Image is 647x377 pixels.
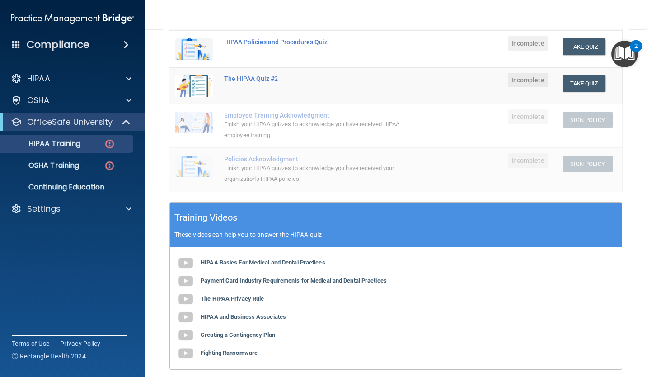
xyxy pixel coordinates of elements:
div: Finish your HIPAA quizzes to acknowledge you have received your organization’s HIPAA policies. [224,163,415,184]
div: HIPAA Policies and Procedures Quiz [224,38,415,46]
b: HIPAA and Business Associates [201,313,286,320]
div: 2 [634,46,638,58]
a: Privacy Policy [60,339,101,348]
button: Open Resource Center, 2 new notifications [611,41,638,67]
a: Terms of Use [12,339,49,348]
img: gray_youtube_icon.38fcd6cc.png [177,326,195,344]
span: Incomplete [508,109,548,124]
b: Payment Card Industry Requirements for Medical and Dental Practices [201,277,387,284]
iframe: Drift Widget Chat Controller [491,313,636,349]
b: Creating a Contingency Plan [201,331,275,338]
h5: Training Videos [174,210,238,226]
button: Take Quiz [563,75,606,92]
span: Incomplete [508,36,548,51]
span: Ⓒ Rectangle Health 2024 [12,352,86,361]
div: Finish your HIPAA quizzes to acknowledge you have received HIPAA employee training. [224,119,415,141]
a: OfficeSafe University [11,117,131,127]
p: These videos can help you to answer the HIPAA quiz [174,231,617,238]
div: Policies Acknowledgment [224,156,415,163]
p: OSHA [27,95,50,106]
p: HIPAA Training [6,139,80,148]
a: OSHA [11,95,131,106]
b: The HIPAA Privacy Rule [201,295,264,302]
span: Incomplete [508,73,548,87]
a: Settings [11,203,131,214]
img: gray_youtube_icon.38fcd6cc.png [177,290,195,308]
button: Sign Policy [563,112,613,128]
img: gray_youtube_icon.38fcd6cc.png [177,344,195,363]
p: HIPAA [27,73,50,84]
button: Take Quiz [563,38,606,55]
div: Employee Training Acknowledgment [224,112,415,119]
img: gray_youtube_icon.38fcd6cc.png [177,254,195,272]
b: Fighting Ransomware [201,349,258,356]
a: HIPAA [11,73,131,84]
h4: Compliance [27,38,89,51]
p: OSHA Training [6,161,79,170]
p: OfficeSafe University [27,117,113,127]
p: Continuing Education [6,183,129,192]
span: Incomplete [508,153,548,168]
div: The HIPAA Quiz #2 [224,75,415,82]
b: HIPAA Basics For Medical and Dental Practices [201,259,325,266]
button: Sign Policy [563,156,613,172]
img: danger-circle.6113f641.png [104,138,115,150]
p: Settings [27,203,61,214]
img: gray_youtube_icon.38fcd6cc.png [177,272,195,290]
img: PMB logo [11,9,134,28]
img: danger-circle.6113f641.png [104,160,115,171]
img: gray_youtube_icon.38fcd6cc.png [177,308,195,326]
